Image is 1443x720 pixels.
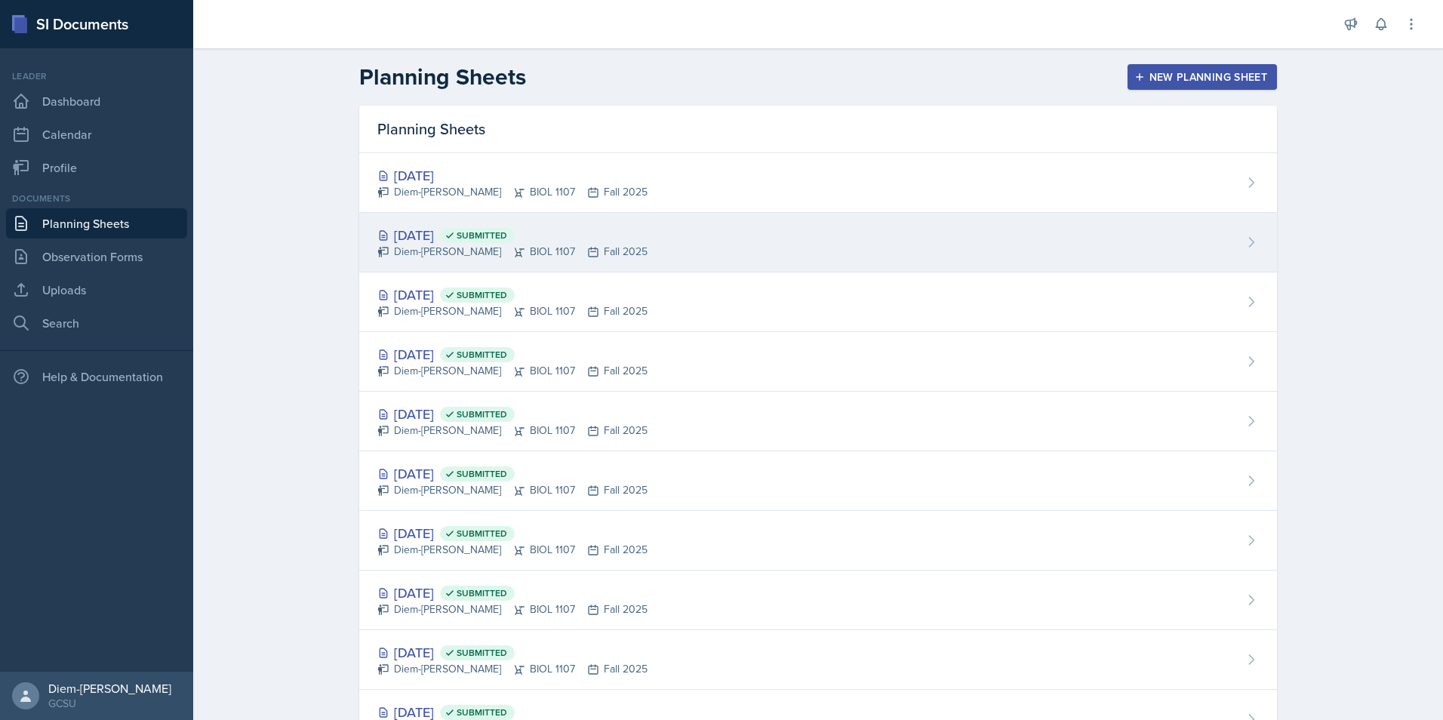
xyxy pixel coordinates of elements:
[377,363,648,379] div: Diem-[PERSON_NAME] BIOL 1107 Fall 2025
[1128,64,1277,90] button: New Planning Sheet
[359,272,1277,332] a: [DATE] Submitted Diem-[PERSON_NAME]BIOL 1107Fall 2025
[377,661,648,677] div: Diem-[PERSON_NAME] BIOL 1107 Fall 2025
[377,423,648,438] div: Diem-[PERSON_NAME] BIOL 1107 Fall 2025
[457,647,507,659] span: Submitted
[377,523,648,543] div: [DATE]
[6,86,187,116] a: Dashboard
[359,630,1277,690] a: [DATE] Submitted Diem-[PERSON_NAME]BIOL 1107Fall 2025
[359,571,1277,630] a: [DATE] Submitted Diem-[PERSON_NAME]BIOL 1107Fall 2025
[377,285,648,305] div: [DATE]
[377,542,648,558] div: Diem-[PERSON_NAME] BIOL 1107 Fall 2025
[1137,71,1267,83] div: New Planning Sheet
[359,213,1277,272] a: [DATE] Submitted Diem-[PERSON_NAME]BIOL 1107Fall 2025
[377,244,648,260] div: Diem-[PERSON_NAME] BIOL 1107 Fall 2025
[377,225,648,245] div: [DATE]
[359,106,1277,153] div: Planning Sheets
[6,242,187,272] a: Observation Forms
[359,451,1277,511] a: [DATE] Submitted Diem-[PERSON_NAME]BIOL 1107Fall 2025
[377,463,648,484] div: [DATE]
[359,392,1277,451] a: [DATE] Submitted Diem-[PERSON_NAME]BIOL 1107Fall 2025
[377,184,648,200] div: Diem-[PERSON_NAME] BIOL 1107 Fall 2025
[377,602,648,617] div: Diem-[PERSON_NAME] BIOL 1107 Fall 2025
[48,696,171,711] div: GCSU
[457,289,507,301] span: Submitted
[377,642,648,663] div: [DATE]
[457,349,507,361] span: Submitted
[6,275,187,305] a: Uploads
[457,468,507,480] span: Submitted
[457,528,507,540] span: Submitted
[457,706,507,718] span: Submitted
[457,229,507,242] span: Submitted
[377,404,648,424] div: [DATE]
[457,408,507,420] span: Submitted
[377,344,648,365] div: [DATE]
[377,482,648,498] div: Diem-[PERSON_NAME] BIOL 1107 Fall 2025
[48,681,171,696] div: Diem-[PERSON_NAME]
[6,192,187,205] div: Documents
[6,119,187,149] a: Calendar
[377,583,648,603] div: [DATE]
[359,511,1277,571] a: [DATE] Submitted Diem-[PERSON_NAME]BIOL 1107Fall 2025
[457,587,507,599] span: Submitted
[377,303,648,319] div: Diem-[PERSON_NAME] BIOL 1107 Fall 2025
[6,308,187,338] a: Search
[6,152,187,183] a: Profile
[359,332,1277,392] a: [DATE] Submitted Diem-[PERSON_NAME]BIOL 1107Fall 2025
[6,69,187,83] div: Leader
[6,362,187,392] div: Help & Documentation
[359,153,1277,213] a: [DATE] Diem-[PERSON_NAME]BIOL 1107Fall 2025
[6,208,187,238] a: Planning Sheets
[377,165,648,186] div: [DATE]
[359,63,526,91] h2: Planning Sheets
